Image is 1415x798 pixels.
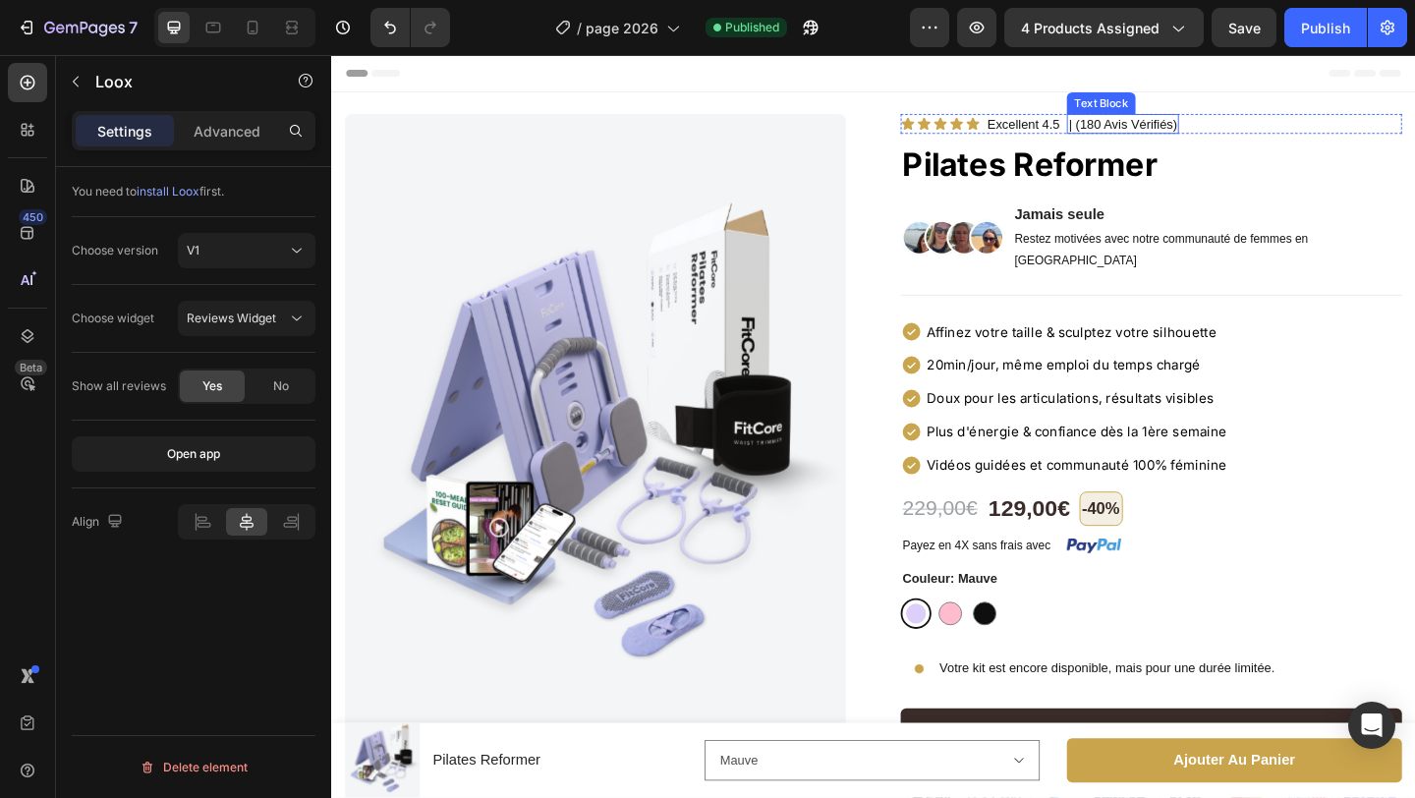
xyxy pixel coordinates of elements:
div: Beta [15,360,47,375]
button: Delete element [72,752,315,783]
span: 20min/jour, même emploi du temps chargé [648,328,945,346]
img: gempages_546252643626910542-814e4ae1-91c6-420c-9068-7ad4cc6e2d33.png [800,526,859,541]
p: Advanced [194,121,260,142]
span: Published [725,19,779,36]
p: Excellent 4.5 [713,66,792,84]
span: V1 [187,243,199,257]
span: No [273,377,289,395]
div: You need to first. [72,183,315,200]
span: page 2026 [586,18,658,38]
div: Choose version [72,242,158,259]
button: 7 [8,8,146,47]
span: Vidéos guidées et communauté 100% féminine [648,437,974,455]
div: Undo/Redo [370,8,450,47]
div: Publish [1301,18,1350,38]
div: Text Block [804,43,871,61]
div: Show all reviews [72,377,166,395]
p: Settings [97,121,152,142]
p: Jamais seule [743,161,1162,185]
span: Save [1228,20,1261,36]
button: Open app [72,436,315,472]
iframe: Design area [331,55,1415,798]
span: Doux pour les articulations, résultats visibles [648,365,960,382]
span: Yes [202,377,222,395]
button: Reviews Widget [178,301,315,336]
div: Delete element [140,756,248,779]
button: Publish [1284,8,1367,47]
p: Votre kit est encore disponible, mais pour une durée limitée. [661,655,1026,679]
p: Loox [95,70,262,93]
p: -40% [817,478,858,509]
span: Reviews Widget [187,311,276,325]
p: 7 [129,16,138,39]
h2: Pilates Reformer [619,91,1164,147]
div: Open app [167,445,220,463]
button: 4 products assigned [1004,8,1204,47]
div: Ajouter au panier [810,723,974,744]
div: Ajouter au panier [916,757,1048,777]
div: 450 [19,209,47,225]
p: Restez motivées avec notre communauté de femmes en [GEOGRAPHIC_DATA] [743,189,1162,235]
legend: Couleur: Mauve [619,558,726,580]
div: 129,00€ [712,475,805,511]
div: Open Intercom Messenger [1348,702,1395,749]
button: Ajouter au panier [800,743,1164,791]
span: install Loox [137,184,199,199]
span: 4 products assigned [1021,18,1160,38]
div: Choose widget [72,310,154,327]
img: gempages_527756950092383125-8a913539-86a1-4286-a4a9-26cb86022c6c.gif [619,648,658,687]
img: gempages_527756950092383125-06c8c3dc-092c-433a-9bdb-578dea41c4b3.png [619,178,731,218]
div: 229,00€ [619,477,705,510]
span: / [577,18,582,38]
span: Affinez votre taille & sculptez votre silhouette [648,293,963,311]
p: | (180 Avis Vérifiés) [802,66,920,84]
button: Ajouter au panier [619,711,1164,758]
button: Save [1212,8,1276,47]
span: Plus d'énergie & confiance dès la 1ère semaine [648,401,974,419]
div: Align [72,509,127,536]
button: V1 [178,233,315,268]
p: Payez en 4X sans frais avec [621,522,782,544]
h1: Pilates Reformer [108,755,229,779]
